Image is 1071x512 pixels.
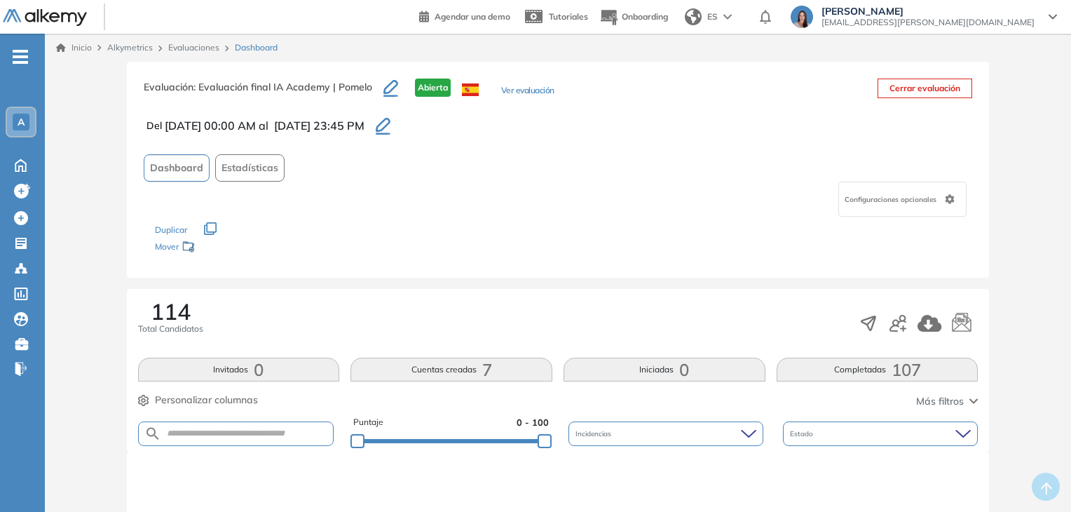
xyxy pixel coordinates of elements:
[193,81,372,93] span: : Evaluación final IA Academy | Pomelo
[235,41,278,54] span: Dashboard
[350,358,552,382] button: Cuentas creadas7
[259,117,268,134] span: al
[564,358,765,382] button: Iniciadas0
[575,429,614,439] span: Incidencias
[777,358,978,382] button: Completadas107
[138,323,203,335] span: Total Candidatos
[138,393,258,407] button: Personalizar columnas
[215,154,285,182] button: Estadísticas
[707,11,718,23] span: ES
[501,84,554,99] button: Ver evaluación
[845,194,939,205] span: Configuraciones opcionales
[790,429,816,439] span: Estado
[878,79,972,98] button: Cerrar evaluación
[517,416,549,429] span: 0 - 100
[165,117,256,134] span: [DATE] 00:00 AM
[435,11,510,22] span: Agendar una demo
[685,8,702,25] img: world
[3,9,87,27] img: Logo
[144,425,161,443] img: SEARCH_ALT
[221,161,278,175] span: Estadísticas
[916,394,964,409] span: Más filtros
[419,7,510,24] a: Agendar una demo
[155,235,295,261] div: Mover
[462,83,479,96] img: ESP
[353,416,383,429] span: Puntaje
[56,41,92,54] a: Inicio
[821,6,1035,17] span: [PERSON_NAME]
[13,55,28,58] i: -
[783,422,978,446] div: Estado
[568,422,763,446] div: Incidencias
[599,2,668,32] button: Onboarding
[838,182,967,217] div: Configuraciones opcionales
[151,300,191,323] span: 114
[415,79,451,97] span: Abierta
[107,42,153,53] span: Alkymetrics
[821,17,1035,28] span: [EMAIL_ADDRESS][PERSON_NAME][DOMAIN_NAME]
[549,11,588,22] span: Tutoriales
[146,119,162,133] span: Del
[155,393,258,407] span: Personalizar columnas
[144,154,210,182] button: Dashboard
[916,394,978,409] button: Más filtros
[723,14,732,20] img: arrow
[168,42,219,53] a: Evaluaciones
[150,161,203,175] span: Dashboard
[138,358,340,382] button: Invitados0
[622,11,668,22] span: Onboarding
[274,117,364,134] span: [DATE] 23:45 PM
[18,116,25,128] span: A
[144,79,383,108] h3: Evaluación
[155,224,187,235] span: Duplicar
